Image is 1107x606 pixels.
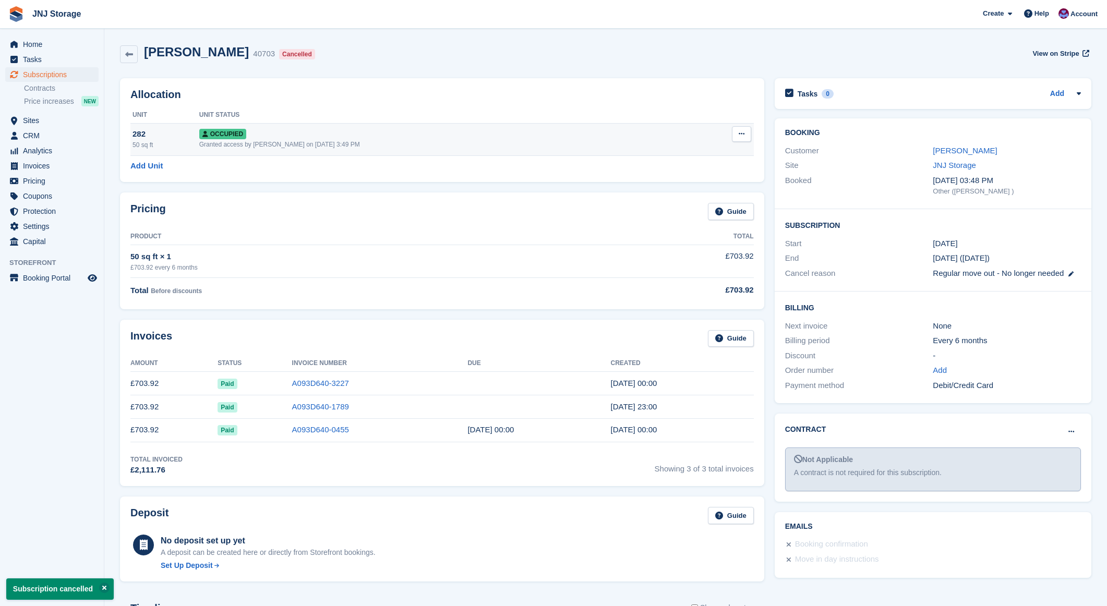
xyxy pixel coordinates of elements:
th: Amount [130,355,218,372]
a: Add [1050,88,1064,100]
th: Total [577,228,753,245]
h2: Deposit [130,507,169,524]
th: Product [130,228,577,245]
div: £2,111.76 [130,464,183,476]
a: menu [5,204,99,219]
span: Settings [23,219,86,234]
a: menu [5,52,99,67]
h2: Billing [785,302,1081,312]
span: Subscriptions [23,67,86,82]
a: JNJ Storage [28,5,85,22]
span: View on Stripe [1032,49,1079,59]
img: stora-icon-8386f47178a22dfd0bd8f6a31ec36ba5ce8667c1dd55bd0f319d3a0aa187defe.svg [8,6,24,22]
div: Site [785,160,933,172]
div: NEW [81,96,99,106]
a: menu [5,37,99,52]
span: Pricing [23,174,86,188]
h2: Booking [785,129,1081,137]
div: 50 sq ft [133,140,199,150]
div: Other ([PERSON_NAME] ) [933,186,1081,197]
span: Protection [23,204,86,219]
a: Contracts [24,83,99,93]
a: menu [5,189,99,203]
div: Order number [785,365,933,377]
div: Booking confirmation [795,538,868,551]
a: Guide [708,330,754,347]
div: Cancel reason [785,268,933,280]
a: menu [5,113,99,128]
h2: Tasks [798,89,818,99]
div: Payment method [785,380,933,392]
div: £703.92 [577,284,753,296]
a: A093D640-0455 [292,425,349,434]
span: Sites [23,113,86,128]
a: [PERSON_NAME] [933,146,997,155]
div: Total Invoiced [130,455,183,464]
time: 2024-07-06 23:00:57 UTC [611,425,657,434]
span: Before discounts [151,287,202,295]
td: £703.92 [130,372,218,395]
div: Not Applicable [794,454,1072,465]
th: Created [611,355,754,372]
div: Booked [785,175,933,197]
div: Set Up Deposit [161,560,213,571]
img: Jonathan Scrase [1058,8,1069,19]
a: Add [933,365,947,377]
div: Discount [785,350,933,362]
span: Home [23,37,86,52]
div: End [785,252,933,264]
h2: Allocation [130,89,754,101]
div: Billing period [785,335,933,347]
th: Due [467,355,610,372]
span: Coupons [23,189,86,203]
div: Every 6 months [933,335,1081,347]
span: Price increases [24,96,74,106]
time: 2025-01-06 23:00:35 UTC [611,402,657,411]
a: menu [5,67,99,82]
div: Granted access by [PERSON_NAME] on [DATE] 3:49 PM [199,140,688,149]
th: Status [218,355,292,372]
a: menu [5,234,99,249]
div: Customer [785,145,933,157]
div: Move in day instructions [795,553,879,566]
div: - [933,350,1081,362]
a: menu [5,128,99,143]
span: Regular move out - No longer needed [933,269,1064,277]
a: menu [5,143,99,158]
span: Showing 3 of 3 total invoices [655,455,754,476]
div: 0 [822,89,834,99]
th: Invoice Number [292,355,468,372]
th: Unit [130,107,199,124]
a: A093D640-3227 [292,379,349,387]
a: Set Up Deposit [161,560,376,571]
a: Guide [708,203,754,220]
h2: Invoices [130,330,172,347]
span: Help [1034,8,1049,19]
span: Paid [218,379,237,389]
div: Next invoice [785,320,933,332]
th: Unit Status [199,107,688,124]
span: Analytics [23,143,86,158]
a: menu [5,159,99,173]
span: CRM [23,128,86,143]
div: 282 [133,128,199,140]
td: £703.92 [130,418,218,442]
div: Cancelled [279,49,315,59]
span: Total [130,286,149,295]
span: Paid [218,402,237,413]
div: A contract is not required for this subscription. [794,467,1072,478]
div: £703.92 every 6 months [130,263,577,272]
span: Account [1070,9,1098,19]
a: JNJ Storage [933,161,976,169]
h2: Subscription [785,220,1081,230]
a: View on Stripe [1028,45,1091,62]
div: No deposit set up yet [161,535,376,547]
h2: [PERSON_NAME] [144,45,249,59]
a: Preview store [86,272,99,284]
h2: Contract [785,424,826,435]
a: menu [5,271,99,285]
div: 40703 [253,48,275,60]
div: Debit/Credit Card [933,380,1081,392]
span: Occupied [199,129,246,139]
span: Create [983,8,1004,19]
